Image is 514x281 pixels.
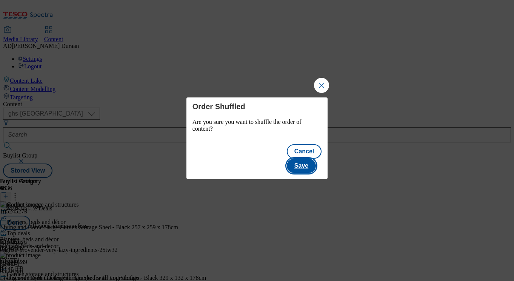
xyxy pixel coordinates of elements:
p: Are you sure you want to shuffle the order of content? [192,119,322,132]
button: Close Modal [314,78,329,93]
h4: Order Shuffled [192,102,322,111]
div: Modal [186,97,328,179]
button: Save [287,159,316,173]
button: Cancel [287,144,322,159]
